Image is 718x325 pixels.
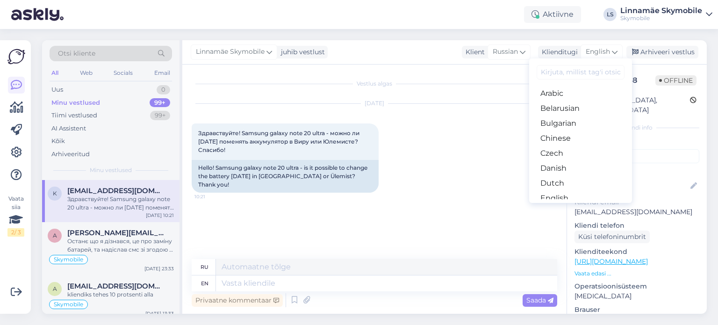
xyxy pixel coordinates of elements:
a: Linnamäe SkymobileSkymobile [620,7,712,22]
input: Lisa tag [574,149,699,163]
span: Skymobile [54,302,83,307]
div: [DATE] [192,99,557,108]
div: 99+ [150,98,170,108]
span: Offline [655,75,696,86]
div: Vestlus algas [192,79,557,88]
div: kliendiks tehes 10 protsenti alla [67,290,174,299]
div: [GEOGRAPHIC_DATA], [GEOGRAPHIC_DATA] [577,95,690,115]
div: [DATE] 23:33 [144,265,174,272]
div: Aktiivne [524,6,581,23]
div: Minu vestlused [51,98,100,108]
img: Askly Logo [7,48,25,65]
input: Lisa nimi [575,181,689,191]
div: Socials [112,67,135,79]
div: en [201,275,208,291]
a: Belarusian [529,101,632,116]
p: Operatsioonisüsteem [574,282,699,291]
div: Privaatne kommentaar [192,294,283,307]
div: Küsi telefoninumbrit [574,231,650,243]
span: a [53,285,57,292]
p: Klienditeekond [574,247,699,257]
a: Danish [529,161,632,176]
div: Skymobile [620,14,702,22]
div: juhib vestlust [277,47,325,57]
div: [DATE] 13:33 [145,310,174,317]
span: a [53,232,57,239]
a: English [529,191,632,206]
span: Russian [493,47,518,57]
input: Kirjuta, millist tag'i otsid [537,65,625,79]
div: Arhiveeri vestlus [626,46,698,58]
span: kateka3007@gmail.com [67,187,165,195]
div: 0 [157,85,170,94]
div: Останє що я дізнався, це про заміну батарей, та надіслав смс зі згодою у відповідь [67,237,174,254]
div: Web [78,67,94,79]
div: Kliendi info [574,123,699,132]
div: Arhiveeritud [51,150,90,159]
span: anu.reismaa89@gmail.com [67,282,165,290]
div: Klient [462,47,485,57]
div: Klienditugi [538,47,578,57]
div: ru [201,259,208,275]
a: Dutch [529,176,632,191]
span: k [53,190,57,197]
div: 2 / 3 [7,228,24,237]
p: Kliendi email [574,197,699,207]
span: 10:21 [194,193,230,200]
a: Chinese [529,131,632,146]
div: [DATE] 10:21 [146,212,174,219]
p: Kliendi nimi [574,167,699,177]
div: Hello! Samsung galaxy note 20 ultra - is it possible to change the battery [DATE] in [GEOGRAPHIC_... [192,160,379,193]
div: Uus [51,85,63,94]
p: Kliendi tag'id [574,137,699,147]
span: English [586,47,610,57]
a: Bulgarian [529,116,632,131]
p: [EMAIL_ADDRESS][DOMAIN_NAME] [574,207,699,217]
div: AI Assistent [51,124,86,133]
p: [MEDICAL_DATA] [574,291,699,301]
span: Saada [526,296,553,304]
div: LS [603,8,617,21]
div: Vaata siia [7,195,24,237]
span: Skymobile [54,257,83,262]
p: Vaata edasi ... [574,269,699,278]
span: Otsi kliente [58,49,95,58]
a: Czech [529,146,632,161]
span: artur.rieznik@gmail.com [67,229,165,237]
div: 99+ [150,111,170,120]
span: Linnamäe Skymobile [196,47,265,57]
p: Brauser [574,305,699,315]
div: Kõik [51,137,65,146]
p: Kliendi telefon [574,221,699,231]
a: [URL][DOMAIN_NAME] [574,257,648,266]
div: Tiimi vestlused [51,111,97,120]
a: Arabic [529,86,632,101]
div: Email [152,67,172,79]
span: Minu vestlused [90,166,132,174]
div: All [50,67,60,79]
div: Linnamäe Skymobile [620,7,702,14]
span: Здравствуйте! Samsung galaxy note 20 ultra - можно ли [DATE] поменять аккумулятор в Виру или Юлем... [198,130,361,153]
div: Здравствуйте! Samsung galaxy note 20 ultra - можно ли [DATE] поменять аккумулятор в Виру или Юлем... [67,195,174,212]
